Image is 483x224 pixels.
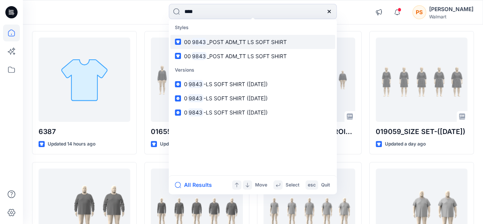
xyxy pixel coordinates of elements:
a: 016551_SIZE SET_BRODARIE ANGALIS BLOUSE-14-08-2025 [151,38,242,122]
span: -LS SOFT SHIRT ([DATE]) [204,81,268,87]
p: Quit [321,181,330,189]
mark: 9843 [191,52,207,60]
span: _POST ADM_TT LS SOFT SHIRT [207,53,287,59]
span: -LS SOFT SHIRT ([DATE]) [204,95,268,101]
a: 09843-LS SOFT SHIRT ([DATE]) [170,91,335,105]
mark: 9843 [187,108,204,117]
a: 019059_SIZE SET-(26-07-25) [376,38,467,122]
a: 09843-LS SOFT SHIRT ([DATE]) [170,105,335,119]
div: Walmart [429,14,473,20]
p: Updated a day ago [385,140,426,148]
span: 0 [184,95,187,101]
a: 009843_POST ADM_TT LS SOFT SHIRT [170,35,335,49]
span: 00 [184,53,191,59]
a: 6387 [39,38,130,122]
p: 019059_SIZE SET-([DATE]) [376,126,467,137]
p: 016551_SIZE SET_BRODARIE ANGALIS BLOUSE-14-08-2025 [151,126,242,137]
mark: 9843 [187,94,204,103]
p: Versions [170,63,335,77]
span: _POST ADM_TT LS SOFT SHIRT [207,39,287,45]
a: 09843-LS SOFT SHIRT ([DATE]) [170,77,335,91]
p: Updated 14 hours ago [48,140,95,148]
p: esc [308,181,316,189]
mark: 9843 [187,80,204,88]
a: 009843_POST ADM_TT LS SOFT SHIRT [170,49,335,63]
span: 00 [184,39,191,45]
p: Select [286,181,299,189]
div: [PERSON_NAME] [429,5,473,14]
p: Updated a day ago [160,140,201,148]
span: 0 [184,81,187,87]
button: All Results [175,180,217,190]
mark: 9843 [191,38,207,46]
p: 6387 [39,126,130,137]
p: Styles [170,21,335,35]
span: -LS SOFT SHIRT ([DATE]) [204,109,268,116]
div: PS [412,5,426,19]
span: 0 [184,109,187,116]
p: Move [255,181,267,189]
